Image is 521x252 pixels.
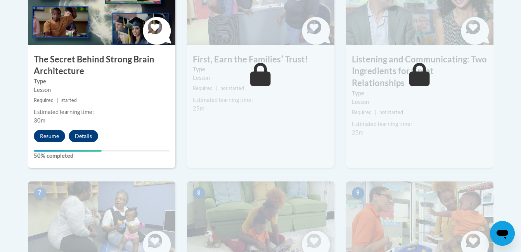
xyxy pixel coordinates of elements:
[490,221,515,246] iframe: Button to launch messaging window
[69,130,98,142] button: Details
[352,129,363,136] span: 25m
[352,187,364,199] span: 9
[193,85,213,91] span: Required
[193,65,329,74] label: Type
[187,54,334,66] h3: First, Earn the Familiesʹ Trust!
[34,86,170,94] div: Lesson
[57,97,58,103] span: |
[34,97,54,103] span: Required
[193,187,205,199] span: 8
[346,54,493,89] h3: Listening and Communicating: Two Ingredients for Great Relationships
[216,85,217,91] span: |
[352,89,488,98] label: Type
[352,120,488,128] div: Estimated learning time:
[375,109,376,115] span: |
[34,108,170,116] div: Estimated learning time:
[61,97,77,103] span: started
[352,98,488,106] div: Lesson
[34,77,170,86] label: Type
[193,96,329,104] div: Estimated learning time:
[34,117,45,124] span: 30m
[34,152,170,160] label: 50% completed
[34,187,46,199] span: 7
[193,105,204,112] span: 25m
[28,54,175,78] h3: The Secret Behind Strong Brain Architecture
[220,85,244,91] span: not started
[379,109,403,115] span: not started
[352,109,372,115] span: Required
[193,74,329,82] div: Lesson
[34,150,102,152] div: Your progress
[34,130,65,142] button: Resume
